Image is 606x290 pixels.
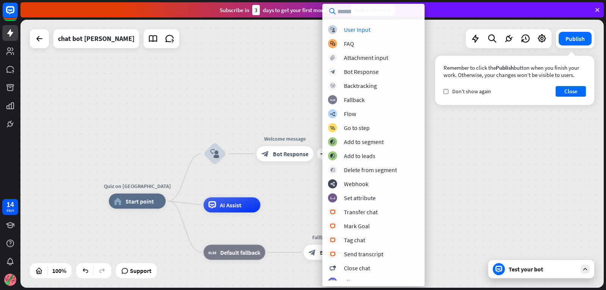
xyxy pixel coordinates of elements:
[330,168,335,172] i: block_delete_from_segment
[344,110,356,118] div: Flow
[344,40,354,47] div: FAQ
[344,250,383,258] div: Send transcript
[103,182,171,190] div: Quiz on [GEOGRAPHIC_DATA]
[320,249,355,256] span: Bot Response
[6,208,14,213] div: days
[58,29,134,48] div: chat bot shreesha
[273,150,308,158] span: Bot Response
[330,210,336,215] i: block_livechat
[344,124,370,132] div: Go to step
[6,3,29,26] button: Open LiveChat chat widget
[330,27,335,32] i: block_user_input
[220,201,241,209] span: AI Assist
[210,149,219,158] i: block_user_input
[330,41,335,46] i: block_faq
[220,5,345,15] div: Subscribe in days to get your first month for $1
[496,64,514,71] span: Publish
[298,234,366,241] div: Fallback message
[330,182,335,187] i: webhooks
[330,140,335,144] i: block_add_to_segment
[330,238,336,243] i: block_livechat
[344,166,397,174] div: Delete from segment
[6,201,14,208] div: 14
[444,64,586,78] div: Remember to click the button when you finish your work. Otherwise, your changes won’t be visible ...
[330,55,335,60] i: block_attachment
[344,180,369,188] div: Webhook
[251,135,319,143] div: Welcome message
[344,96,365,103] div: Fallback
[556,86,586,97] button: Close
[344,138,384,146] div: Add to segment
[344,278,357,286] div: Filter
[344,26,370,33] div: User Input
[344,152,375,160] div: Add to leads
[344,264,370,272] div: Close chat
[330,196,335,201] i: block_set_attribute
[130,265,151,277] span: Support
[344,194,376,202] div: Set attribute
[344,68,379,75] div: Bot Response
[330,224,336,229] i: block_livechat
[344,82,377,89] div: Backtracking
[330,280,335,285] i: filter
[125,198,154,205] span: Start point
[330,111,335,116] i: builder_tree
[261,150,269,158] i: block_bot_response
[330,69,335,74] i: block_bot_response
[308,249,316,256] i: block_bot_response
[252,5,260,15] div: 3
[50,265,69,277] div: 100%
[509,265,577,273] div: Test your bot
[452,88,491,95] span: Don't show again
[220,249,260,256] span: Default fallback
[114,198,122,205] i: home_2
[330,125,335,130] i: block_goto
[2,199,18,215] a: 14 days
[208,249,216,256] i: block_fallback
[330,266,336,271] i: block_close_chat
[559,32,592,45] button: Publish
[344,236,365,244] div: Tag chat
[330,83,335,88] i: block_backtracking
[344,208,378,216] div: Transfer chat
[344,54,388,61] div: Attachment input
[330,154,335,158] i: block_add_to_segment
[344,222,370,230] div: Mark Goal
[330,252,336,257] i: block_livechat
[320,151,326,157] i: plus
[330,97,335,102] i: block_fallback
